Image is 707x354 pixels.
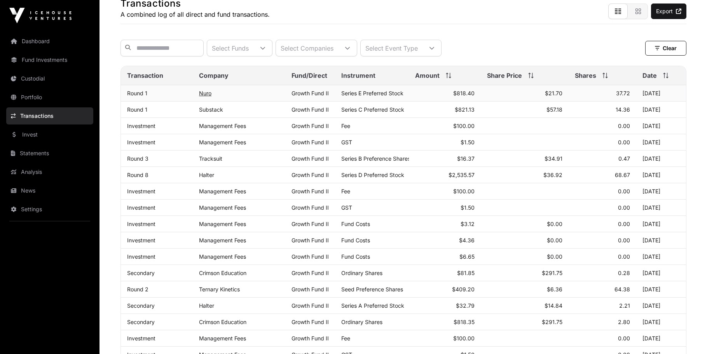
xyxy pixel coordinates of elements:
[636,330,686,347] td: [DATE]
[292,90,329,96] a: Growth Fund II
[547,286,562,293] span: $6.36
[542,319,562,325] span: $291.75
[341,335,350,342] span: Fee
[614,286,630,293] span: 64.38
[9,8,72,23] img: Icehouse Ventures Logo
[127,139,155,145] a: Investment
[341,302,404,309] span: Series A Preferred Stock
[199,123,279,129] p: Management Fees
[341,90,403,96] span: Series E Preferred Stock
[645,41,686,56] button: Clear
[127,71,163,80] span: Transaction
[409,118,481,134] td: $100.00
[409,249,481,265] td: $6.65
[292,139,329,145] a: Growth Fund II
[341,71,375,80] span: Instrument
[409,134,481,151] td: $1.50
[409,281,481,298] td: $409.20
[6,145,93,162] a: Statements
[636,216,686,232] td: [DATE]
[6,51,93,68] a: Fund Investments
[341,172,404,178] span: Series D Preferred Stock
[6,182,93,199] a: News
[618,188,630,195] span: 0.00
[199,286,240,293] a: Ternary Kinetics
[415,71,440,80] span: Amount
[127,286,148,293] a: Round 2
[292,319,329,325] a: Growth Fund II
[575,71,596,80] span: Shares
[6,70,93,87] a: Custodial
[636,102,686,118] td: [DATE]
[341,270,382,276] span: Ordinary Shares
[651,4,686,19] a: Export
[6,89,93,106] a: Portfolio
[292,237,329,244] a: Growth Fund II
[409,314,481,330] td: $818.35
[207,40,253,56] div: Select Funds
[127,204,155,211] a: Investment
[546,106,562,113] span: $57.18
[199,90,211,96] a: Nuro
[341,204,352,211] span: GST
[199,270,246,276] a: Crimson Education
[615,172,630,178] span: 68.67
[127,270,155,276] a: Secondary
[127,155,148,162] a: Round 3
[409,216,481,232] td: $3.12
[642,71,657,80] span: Date
[409,151,481,167] td: $16.37
[618,155,630,162] span: 0.47
[199,237,279,244] p: Management Fees
[636,151,686,167] td: [DATE]
[543,172,562,178] span: $36.92
[199,253,279,260] p: Management Fees
[127,302,155,309] a: Secondary
[341,237,370,244] span: Fund Costs
[618,237,630,244] span: 0.00
[487,71,522,80] span: Share Price
[618,253,630,260] span: 0.00
[127,90,147,96] a: Round 1
[127,188,155,195] a: Investment
[409,102,481,118] td: $821.13
[618,270,630,276] span: 0.28
[547,237,562,244] span: $0.00
[6,201,93,218] a: Settings
[341,106,404,113] span: Series C Preferred Stock
[668,317,707,354] div: Chat Widget
[292,253,329,260] a: Growth Fund II
[199,221,279,227] p: Management Fees
[292,71,327,80] span: Fund/Direct
[292,204,329,211] a: Growth Fund II
[636,298,686,314] td: [DATE]
[341,319,382,325] span: Ordinary Shares
[636,249,686,265] td: [DATE]
[409,265,481,281] td: $81.85
[292,172,329,178] a: Growth Fund II
[276,40,338,56] div: Select Companies
[120,10,270,19] p: A combined log of all direct and fund transactions.
[199,172,214,178] a: Halter
[292,155,329,162] a: Growth Fund II
[199,155,222,162] a: Tracksuit
[199,71,229,80] span: Company
[545,90,562,96] span: $21.70
[341,155,410,162] span: Series B Preference Shares
[636,281,686,298] td: [DATE]
[199,302,214,309] a: Halter
[292,302,329,309] a: Growth Fund II
[636,118,686,134] td: [DATE]
[636,232,686,249] td: [DATE]
[636,265,686,281] td: [DATE]
[6,107,93,124] a: Transactions
[6,126,93,143] a: Invest
[636,85,686,102] td: [DATE]
[292,106,329,113] a: Growth Fund II
[618,319,630,325] span: 2.80
[636,314,686,330] td: [DATE]
[618,335,630,342] span: 0.00
[619,302,630,309] span: 2.21
[292,335,329,342] a: Growth Fund II
[636,183,686,200] td: [DATE]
